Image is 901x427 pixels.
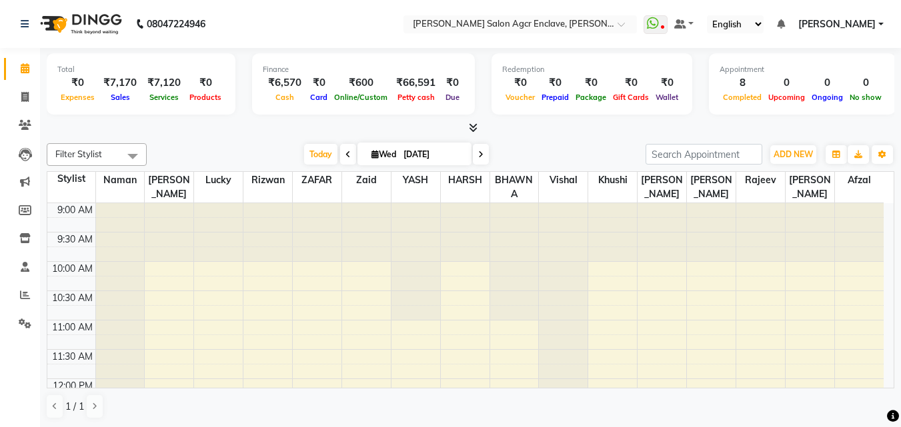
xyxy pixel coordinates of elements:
[652,75,682,91] div: ₹0
[391,172,440,189] span: YASH
[50,379,95,393] div: 12:00 PM
[55,232,95,246] div: 9:30 AM
[304,144,337,165] span: Today
[57,93,98,102] span: Expenses
[720,64,885,75] div: Appointment
[502,75,538,91] div: ₹0
[538,75,572,91] div: ₹0
[293,172,341,189] span: ZAFAR
[331,75,391,91] div: ₹600
[687,172,736,203] span: [PERSON_NAME]
[186,75,225,91] div: ₹0
[272,93,297,102] span: Cash
[638,172,686,203] span: [PERSON_NAME]
[145,172,193,203] span: [PERSON_NAME]
[846,93,885,102] span: No show
[774,149,813,159] span: ADD NEW
[186,93,225,102] span: Products
[194,172,243,189] span: Lucky
[798,17,876,31] span: [PERSON_NAME]
[263,75,307,91] div: ₹6,570
[34,5,125,43] img: logo
[835,172,884,189] span: Afzal
[490,172,539,203] span: BHAWNA
[610,75,652,91] div: ₹0
[368,149,399,159] span: Wed
[55,149,102,159] span: Filter Stylist
[49,291,95,305] div: 10:30 AM
[808,93,846,102] span: Ongoing
[572,75,610,91] div: ₹0
[646,144,762,165] input: Search Appointment
[786,172,834,203] span: [PERSON_NAME]
[736,172,785,189] span: Rajeev
[47,172,95,186] div: Stylist
[538,93,572,102] span: Prepaid
[107,93,133,102] span: Sales
[98,75,142,91] div: ₹7,170
[610,93,652,102] span: Gift Cards
[765,93,808,102] span: Upcoming
[342,172,391,189] span: Zaid
[147,5,205,43] b: 08047224946
[146,93,182,102] span: Services
[652,93,682,102] span: Wallet
[394,93,438,102] span: Petty cash
[502,64,682,75] div: Redemption
[57,64,225,75] div: Total
[142,75,186,91] div: ₹7,120
[49,350,95,364] div: 11:30 AM
[307,93,331,102] span: Card
[331,93,391,102] span: Online/Custom
[65,400,84,414] span: 1 / 1
[391,75,441,91] div: ₹66,591
[846,75,885,91] div: 0
[55,203,95,217] div: 9:00 AM
[588,172,637,189] span: Khushi
[720,75,765,91] div: 8
[441,75,464,91] div: ₹0
[49,320,95,334] div: 11:00 AM
[539,172,588,189] span: Vishal
[57,75,98,91] div: ₹0
[502,93,538,102] span: Voucher
[263,64,464,75] div: Finance
[442,93,463,102] span: Due
[808,75,846,91] div: 0
[770,145,816,164] button: ADD NEW
[572,93,610,102] span: Package
[441,172,490,189] span: HARSH
[243,172,292,189] span: Rizwan
[720,93,765,102] span: Completed
[307,75,331,91] div: ₹0
[399,145,466,165] input: 2025-09-03
[49,262,95,276] div: 10:00 AM
[765,75,808,91] div: 0
[96,172,145,189] span: Naman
